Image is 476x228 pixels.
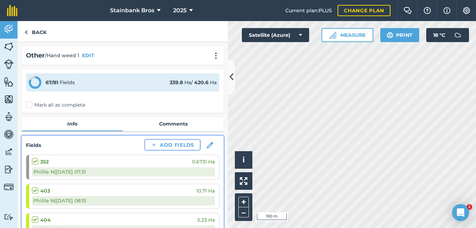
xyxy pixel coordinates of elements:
h4: Fields [26,141,41,149]
div: Open Intercom Messenger [452,204,469,221]
img: svg+xml;base64,PD94bWwgdmVyc2lvbj0iMS4wIiBlbmNvZGluZz0idXRmLTgiPz4KPCEtLSBHZW5lcmF0b3I6IEFkb2JlIE... [451,28,465,42]
img: svg+xml;base64,PHN2ZyB3aWR0aD0iMTgiIGhlaWdodD0iMTgiIHZpZXdCb3g9IjAgMCAxOCAxOCIgZmlsbD0ibm9uZSIgeG... [207,142,213,148]
button: 18 °C [426,28,469,42]
img: svg+xml;base64,PD94bWwgdmVyc2lvbj0iMS4wIiBlbmNvZGluZz0idXRmLTgiPz4KPCEtLSBHZW5lcmF0b3I6IEFkb2JlIE... [4,129,14,140]
strong: 352 [40,158,49,166]
img: svg+xml;base64,PD94bWwgdmVyc2lvbj0iMS4wIiBlbmNvZGluZz0idXRmLTgiPz4KPCEtLSBHZW5lcmF0b3I6IEFkb2JlIE... [4,59,14,69]
span: 1 [467,204,472,210]
img: A question mark icon [423,7,431,14]
img: svg+xml;base64,PD94bWwgdmVyc2lvbj0iMS4wIiBlbmNvZGluZz0idXRmLTgiPz4KPCEtLSBHZW5lcmF0b3I6IEFkb2JlIE... [4,214,14,220]
a: Back [18,21,54,42]
button: Print [380,28,420,42]
img: svg+xml;base64,PD94bWwgdmVyc2lvbj0iMS4wIiBlbmNvZGluZz0idXRmLTgiPz4KPCEtLSBHZW5lcmF0b3I6IEFkb2JlIE... [4,164,14,175]
div: Philile N | [DATE] 08:15 [32,196,215,205]
button: Satellite (Azure) [242,28,309,42]
button: Measure [321,28,373,42]
img: svg+xml;base64,PD94bWwgdmVyc2lvbj0iMS4wIiBlbmNvZGluZz0idXRmLTgiPz4KPCEtLSBHZW5lcmF0b3I6IEFkb2JlIE... [4,24,14,34]
button: Add Fields [145,140,200,150]
span: Stainbank Bros [110,6,154,15]
img: A cog icon [462,7,471,14]
div: Ha / Ha [170,79,217,86]
span: 5.23 Ha [197,216,215,224]
strong: 403 [40,187,50,195]
span: 0.6731 Ha [192,158,215,166]
button: – [238,207,249,217]
a: Change plan [338,5,390,16]
img: svg+xml;base64,PHN2ZyB4bWxucz0iaHR0cDovL3d3dy53My5vcmcvMjAwMC9zdmciIHdpZHRoPSI5IiBoZWlnaHQ9IjI0Ii... [25,28,28,36]
img: svg+xml;base64,PHN2ZyB4bWxucz0iaHR0cDovL3d3dy53My5vcmcvMjAwMC9zdmciIHdpZHRoPSI1NiIgaGVpZ2h0PSI2MC... [4,76,14,87]
span: / Hand weed 1 [45,52,79,59]
a: Info [22,117,123,130]
img: svg+xml;base64,PD94bWwgdmVyc2lvbj0iMS4wIiBlbmNvZGluZz0idXRmLTgiPz4KPCEtLSBHZW5lcmF0b3I6IEFkb2JlIE... [4,147,14,157]
span: Current plan : PLUS [285,7,332,14]
h2: Other [26,51,45,61]
img: svg+xml;base64,PHN2ZyB4bWxucz0iaHR0cDovL3d3dy53My5vcmcvMjAwMC9zdmciIHdpZHRoPSI1NiIgaGVpZ2h0PSI2MC... [4,94,14,105]
strong: 339.8 [170,79,183,86]
button: + [238,197,249,207]
img: svg+xml;base64,PHN2ZyB4bWxucz0iaHR0cDovL3d3dy53My5vcmcvMjAwMC9zdmciIHdpZHRoPSI1NiIgaGVpZ2h0PSI2MC... [4,41,14,52]
img: svg+xml;base64,PD94bWwgdmVyc2lvbj0iMS4wIiBlbmNvZGluZz0idXRmLTgiPz4KPCEtLSBHZW5lcmF0b3I6IEFkb2JlIE... [4,182,14,192]
img: svg+xml;base64,PHN2ZyB4bWxucz0iaHR0cDovL3d3dy53My5vcmcvMjAwMC9zdmciIHdpZHRoPSIxOSIgaGVpZ2h0PSIyNC... [387,31,393,39]
img: svg+xml;base64,PHN2ZyB4bWxucz0iaHR0cDovL3d3dy53My5vcmcvMjAwMC9zdmciIHdpZHRoPSIxNyIgaGVpZ2h0PSIxNy... [443,6,450,15]
span: 18 ° C [433,28,445,42]
img: Two speech bubbles overlapping with the left bubble in the forefront [403,7,412,14]
div: Fields [46,79,75,86]
div: Philile N | [DATE] 07:31 [32,167,215,176]
label: Mark all as complete [26,101,85,109]
img: Ruler icon [329,32,336,39]
button: EDIT [82,52,94,59]
strong: 67 / 81 [46,79,58,86]
img: fieldmargin Logo [7,5,18,16]
span: 2025 [173,6,186,15]
strong: 420.6 [194,79,209,86]
strong: 404 [40,216,51,224]
img: svg+xml;base64,PHN2ZyB4bWxucz0iaHR0cDovL3d3dy53My5vcmcvMjAwMC9zdmciIHdpZHRoPSIyMCIgaGVpZ2h0PSIyNC... [212,52,220,59]
button: i [235,151,252,169]
img: svg+xml;base64,PD94bWwgdmVyc2lvbj0iMS4wIiBlbmNvZGluZz0idXRmLTgiPz4KPCEtLSBHZW5lcmF0b3I6IEFkb2JlIE... [4,112,14,122]
span: i [243,155,245,164]
span: 10.71 Ha [196,187,215,195]
img: Four arrows, one pointing top left, one top right, one bottom right and the last bottom left [240,177,247,185]
a: Comments [123,117,224,130]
